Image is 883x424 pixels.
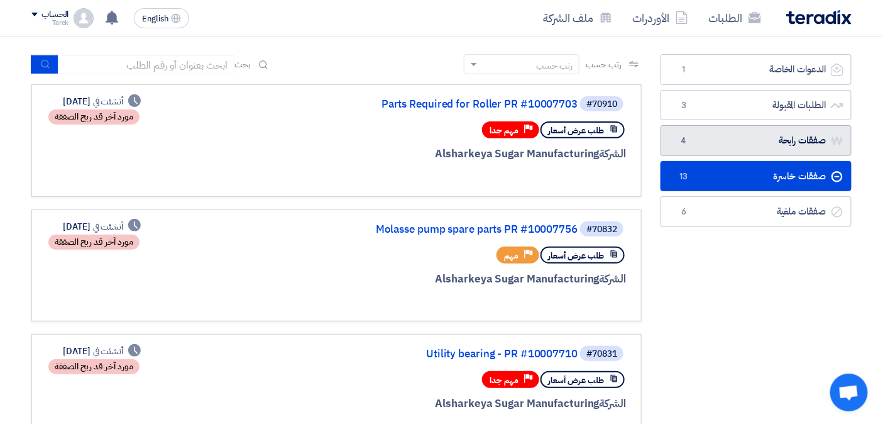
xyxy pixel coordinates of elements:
a: صفقات رابحة4 [661,125,852,156]
span: طلب عرض أسعار [548,374,604,386]
span: مهم جدا [490,374,518,386]
div: مورد آخر قد ربح الصفقة [48,109,140,125]
a: Utility bearing - PR #10007710 [326,349,578,360]
span: 1 [676,64,691,76]
span: طلب عرض أسعار [548,125,604,137]
a: الدعوات الخاصة1 [661,54,852,85]
div: #70831 [586,350,617,359]
span: مهم جدا [490,125,518,137]
a: الطلبات [698,3,771,33]
span: طلب عرض أسعار [548,250,604,262]
div: #70832 [586,225,617,234]
span: الشركة [600,396,627,411]
a: صفقات ملغية6 [661,196,852,227]
img: profile_test.png [74,8,94,28]
div: رتب حسب [536,59,573,72]
span: 6 [676,206,691,218]
span: أنشئت في [93,95,123,108]
div: Tarek [31,20,69,26]
span: رتب حسب [586,58,622,71]
div: [DATE] [63,95,141,108]
span: بحث [234,58,251,71]
input: ابحث بعنوان أو رقم الطلب [58,55,234,74]
div: مورد آخر قد ربح الصفقة [48,359,140,374]
a: صفقات خاسرة13 [661,161,852,192]
div: Alsharkeya Sugar Manufacturing [324,146,626,162]
span: أنشئت في [93,345,123,358]
a: Parts Required for Roller PR #10007703 [326,99,578,110]
div: مورد آخر قد ربح الصفقة [48,235,140,250]
span: مهم [504,250,518,262]
div: Alsharkeya Sugar Manufacturing [324,271,626,287]
span: 13 [676,170,691,183]
span: 4 [676,135,691,147]
div: [DATE] [63,345,141,358]
div: Open chat [830,374,868,411]
span: أنشئت في [93,220,123,233]
span: الشركة [600,146,627,162]
a: الطلبات المقبولة3 [661,90,852,121]
span: الشركة [600,271,627,287]
span: English [142,14,168,23]
div: #70910 [586,100,617,109]
div: Alsharkeya Sugar Manufacturing [324,396,626,412]
a: Molasse pump spare parts PR #10007756 [326,224,578,235]
button: English [134,8,189,28]
span: 3 [676,99,691,112]
div: [DATE] [63,220,141,233]
a: ملف الشركة [533,3,622,33]
img: Teradix logo [786,10,852,25]
div: الحساب [41,9,69,20]
a: الأوردرات [622,3,698,33]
